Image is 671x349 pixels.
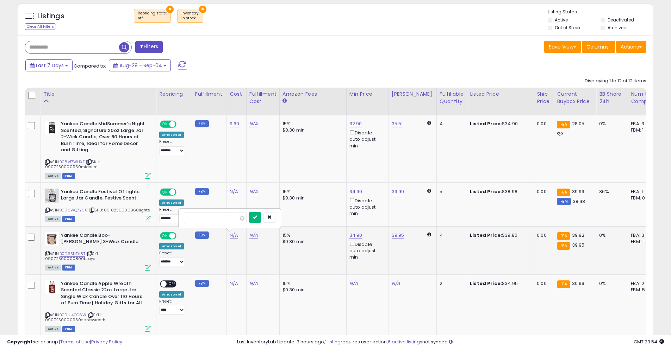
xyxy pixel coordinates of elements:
small: FBA [557,280,570,288]
div: 2 [440,280,461,287]
span: FBM [62,265,75,271]
div: FBM: 0 [631,195,654,201]
span: FBM [62,173,75,179]
div: Amazon Fees [282,90,343,98]
div: FBA: 2 [631,280,654,287]
div: Disable auto adjust min [349,129,383,149]
label: Deactivated [608,17,634,23]
div: FBM: 1 [631,239,654,245]
b: Listed Price: [470,188,502,195]
a: 34.90 [349,232,362,239]
img: 41sO-rTeSbL._SL40_.jpg [45,280,59,294]
span: ON [161,121,169,127]
span: All listings currently available for purchase on Amazon [45,326,61,332]
div: $39.80 [470,232,528,239]
a: 39.95 [392,232,404,239]
div: Fulfillment Cost [249,90,277,105]
div: seller snap | | [7,339,122,345]
div: [PERSON_NAME] [392,90,434,98]
a: N/A [230,280,238,287]
span: All listings currently available for purchase on Amazon [45,216,61,222]
span: Columns [586,43,609,50]
div: Displaying 1 to 12 of 12 items [585,78,646,84]
span: All listings currently available for purchase on Amazon [45,265,61,271]
div: ASIN: [45,189,151,221]
span: 39.95 [572,242,585,248]
div: Disable auto adjust min [349,197,383,217]
label: Out of Stock [555,25,580,31]
div: Last InventoryLab Update: 3 hours ago, requires user action, not synced. [237,339,664,345]
span: OFF [167,281,178,287]
a: 6 active listings [388,338,422,345]
div: Amazon AI [159,243,184,249]
small: FBM [557,198,571,205]
a: 1 listing [325,338,341,345]
span: Compared to: [74,63,106,69]
span: | SKU: 0907250000960midsum [45,159,100,170]
a: N/A [392,280,400,287]
span: All listings currently available for purchase on Amazon [45,173,61,179]
div: 15% [282,280,341,287]
div: FBM: 1 [631,127,654,133]
div: Amazon AI [159,291,184,298]
button: × [166,6,174,13]
h5: Listings [37,11,64,21]
div: Clear All Filters [25,23,56,30]
strong: Copyright [7,338,33,345]
span: ON [161,233,169,239]
span: | SKU: 0907250000960applewresth [45,312,105,323]
a: B0D63NDJ8T [60,251,85,257]
b: Listed Price: [470,120,502,127]
div: Repricing [159,90,189,98]
div: Current Buybox Price [557,90,593,105]
span: OFF [175,121,187,127]
a: Terms of Use [60,338,90,345]
a: B001U40C6W [60,312,86,318]
div: ASIN: [45,232,151,270]
div: Listed Price [470,90,531,98]
label: Archived [608,25,627,31]
b: Yankee Candle Boo-[PERSON_NAME] 3-Wick Candle [61,232,147,247]
div: 0% [599,121,622,127]
span: 28.05 [572,120,585,127]
a: N/A [230,188,238,195]
div: $0.30 min [282,195,341,201]
div: 0.00 [537,189,548,195]
a: N/A [249,232,258,239]
a: Privacy Policy [91,338,122,345]
a: 9.60 [230,120,240,127]
div: $0.30 min [282,239,341,245]
button: × [199,6,206,13]
div: 0% [599,232,622,239]
div: 4 [440,232,461,239]
div: Fulfillable Quantity [440,90,464,105]
b: Yankee Candle Festival Of Lights Large Jar Candle, Festive Scent [61,189,147,203]
button: Columns [582,41,615,53]
a: N/A [249,188,258,195]
div: 15% [282,232,341,239]
span: FBM [62,216,75,222]
div: $0.30 min [282,127,341,133]
a: 32.90 [349,120,362,127]
span: 30.99 [572,280,585,287]
span: Inventory : [181,11,199,21]
small: FBM [195,280,209,287]
div: $38.98 [470,189,528,195]
b: Yankee Candle MidSummer's Night Scented, Signature 20oz Large Jar 2-Wick Candle, Over 60 Hours of... [61,121,147,155]
span: Last 7 Days [36,62,64,69]
a: 34.90 [349,188,362,195]
span: | SKU: 09072500000800booyc [45,251,100,261]
small: FBM [195,188,209,195]
small: FBM [195,120,209,127]
small: FBM [195,231,209,239]
img: 416Zu3qf3zL._SL40_.jpg [45,232,59,246]
small: FBA [557,242,570,250]
div: Min Price [349,90,386,98]
div: off [138,16,167,21]
div: Ship Price [537,90,551,105]
div: Amazon AI [159,199,184,206]
div: Num of Comp. [631,90,657,105]
div: FBM: 5 [631,287,654,293]
span: | SKU: 0910250000960lights [89,207,150,213]
a: N/A [349,280,358,287]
